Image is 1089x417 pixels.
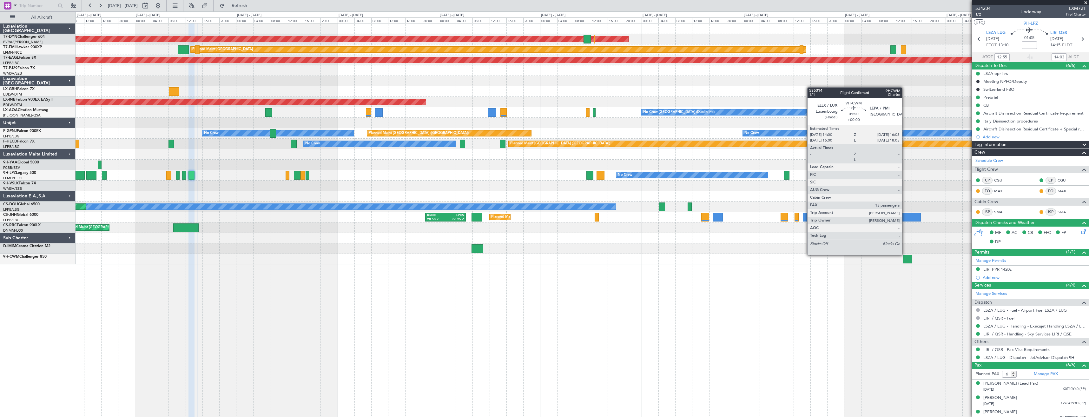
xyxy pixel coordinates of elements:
[982,54,993,60] span: ATOT
[1068,54,1079,60] span: ALDT
[3,182,19,185] span: 9H-VSLK
[3,223,41,227] a: CS-RRCFalcon 900LX
[439,17,456,23] div: 00:00
[168,17,185,23] div: 08:00
[1061,230,1066,236] span: FP
[3,171,36,175] a: 9H-LPZLegacy 500
[986,30,1006,36] span: LSZA LUG
[983,118,1038,124] div: Italy Disinsection procedures
[1066,12,1086,17] span: Pref Charter
[974,149,985,156] span: Crew
[192,45,253,54] div: Planned Maint [GEOGRAPHIC_DATA]
[995,230,1001,236] span: MF
[3,108,49,112] a: LX-AOACitation Mustang
[642,17,658,23] div: 00:00
[983,103,989,108] div: CB
[152,17,168,23] div: 04:00
[506,17,523,23] div: 16:00
[982,177,993,184] div: CP
[3,218,20,222] a: LFPB/LBG
[1058,177,1072,183] a: CGU
[3,129,17,133] span: F-GPNJ
[983,308,1067,313] a: LSZA / LUG - Fuel - Airport Fuel LSZA / LUG
[983,126,1086,132] div: Aircraft Disinsection Residual Certificate + Special request
[895,17,912,23] div: 12:00
[1046,177,1056,184] div: CP
[388,17,405,23] div: 12:00
[625,17,642,23] div: 20:00
[975,258,1006,264] a: Manage Permits
[983,395,1017,401] div: [PERSON_NAME]
[77,13,101,18] div: [DATE] - [DATE]
[983,87,1014,92] div: Switzerland FBO
[844,17,861,23] div: 00:00
[3,134,20,139] a: LFPB/LBG
[287,17,304,23] div: 12:00
[3,140,35,143] a: F-HECDFalcon 7X
[320,17,337,23] div: 20:00
[974,219,1035,227] span: Dispatch Checks and Weather
[827,17,844,23] div: 20:00
[643,13,667,18] div: [DATE] - [DATE]
[3,56,36,60] a: T7-EAGLFalcon 8X
[994,53,1010,61] input: --:--
[557,17,574,23] div: 04:00
[983,381,1038,387] div: [PERSON_NAME] (Lead Pax)
[3,87,35,91] a: LX-GBHFalcon 7X
[574,17,591,23] div: 08:00
[743,17,760,23] div: 00:00
[304,17,320,23] div: 16:00
[427,217,445,222] div: 20:50 Z
[974,299,992,306] span: Dispatch
[219,17,236,23] div: 20:00
[986,36,999,42] span: [DATE]
[986,42,997,49] span: ETOT
[618,170,632,180] div: No Crew
[974,249,989,256] span: Permits
[369,129,469,138] div: Planned Maint [GEOGRAPHIC_DATA] ([GEOGRAPHIC_DATA])
[692,17,709,23] div: 12:00
[305,139,320,149] div: No Crew
[929,17,946,23] div: 20:00
[3,45,42,49] a: T7-EMIHawker 900XP
[1046,188,1056,195] div: FO
[3,45,16,49] span: T7-EMI
[3,108,18,112] span: LX-AOA
[974,19,985,25] button: UTC
[3,103,22,107] a: EDLW/DTM
[983,134,1086,140] div: Add new
[338,17,354,23] div: 00:00
[3,50,22,55] a: LFMN/NCE
[1020,9,1041,15] div: Underway
[427,213,445,218] div: KRNO
[3,255,47,259] a: 9H-CWMChallenger 850
[3,71,22,76] a: WMSA/SZB
[440,13,464,18] div: [DATE] - [DATE]
[3,161,17,164] span: 9H-YAA
[975,5,991,12] span: 534234
[354,17,371,23] div: 04:00
[982,208,993,215] div: ISP
[3,176,22,181] a: LFMD/CEQ
[3,223,17,227] span: CS-RRC
[3,244,50,248] a: D-IMIMCessna Citation M2
[744,129,759,138] div: No Crew
[608,17,624,23] div: 16:00
[3,61,20,65] a: LFPB/LBG
[744,13,768,18] div: [DATE] - [DATE]
[794,17,810,23] div: 12:00
[3,207,20,212] a: LFPB/LBG
[270,17,287,23] div: 08:00
[1024,20,1038,27] span: 9H-LPZ
[974,166,998,173] span: Flight Crew
[3,202,18,206] span: CS-DOU
[135,17,152,23] div: 00:00
[456,17,472,23] div: 04:00
[983,267,1012,272] div: LIRI PPR 1420z
[983,331,1072,337] a: LIRI / QSR - Handling - Sky Services LIRI / QSE
[237,13,261,18] div: [DATE] - [DATE]
[186,17,202,23] div: 12:00
[1044,230,1051,236] span: FFC
[861,17,878,23] div: 04:00
[108,3,138,9] span: [DATE] - [DATE]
